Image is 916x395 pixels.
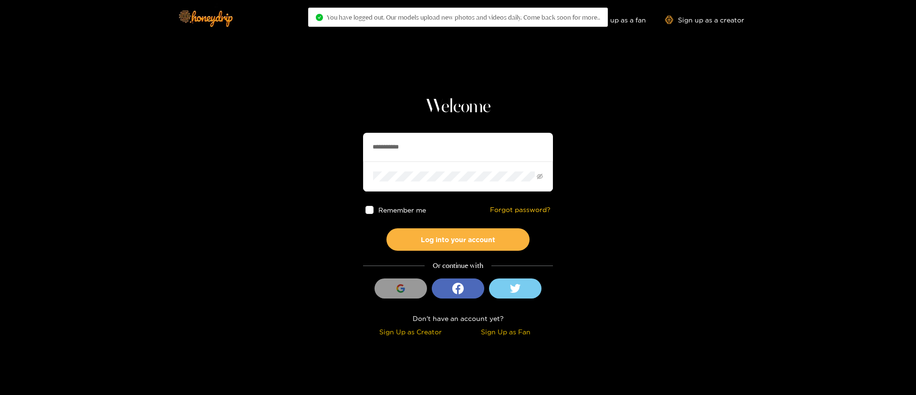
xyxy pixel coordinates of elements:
h1: Welcome [363,96,553,118]
div: Don't have an account yet? [363,313,553,324]
a: Sign up as a fan [581,16,646,24]
span: eye-invisible [537,173,543,180]
button: Log into your account [386,228,530,251]
div: Or continue with [363,260,553,271]
div: Sign Up as Creator [365,326,456,337]
span: Remember me [378,206,426,214]
div: Sign Up as Fan [460,326,551,337]
span: You have logged out. Our models upload new photos and videos daily. Come back soon for more.. [327,13,600,21]
span: check-circle [316,14,323,21]
a: Sign up as a creator [665,16,744,24]
a: Forgot password? [490,206,551,214]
